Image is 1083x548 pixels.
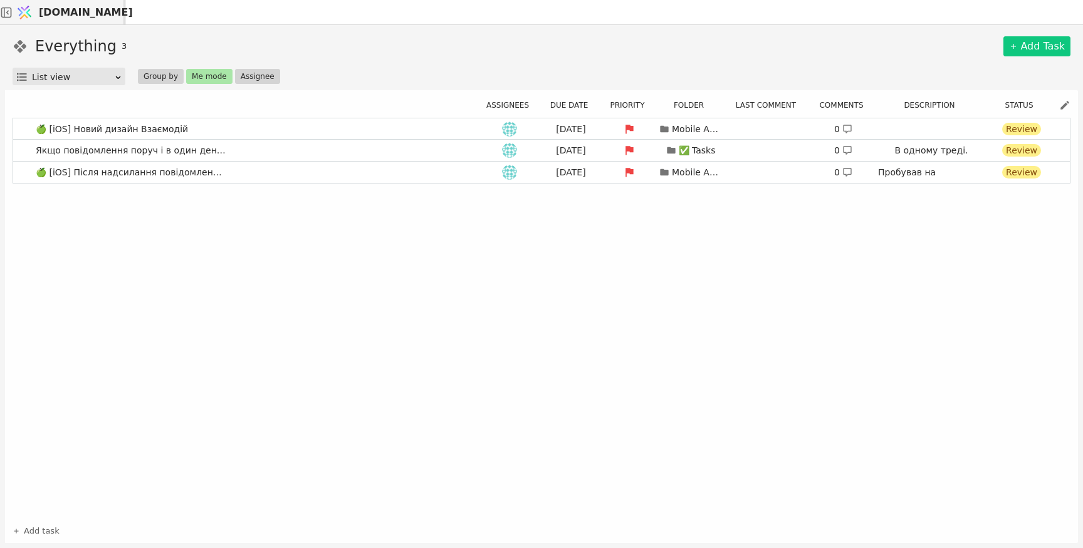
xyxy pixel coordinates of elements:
h1: Everything [35,35,117,58]
button: Me mode [186,69,233,84]
span: Add task [24,525,60,537]
button: Comments [815,98,874,113]
a: Add Task [1003,36,1070,56]
p: ✅ Tasks [679,144,716,157]
p: Пробував на [GEOGRAPHIC_DATA] [878,166,985,192]
button: Group by [138,69,184,84]
button: Assignees [483,98,540,113]
p: Mobile App To-Do [672,123,722,136]
button: Last comment [732,98,807,113]
span: 🍏 [iOS] Новий дизайн Взаємодій [31,120,193,138]
div: Review [1002,166,1041,178]
div: [DATE] [543,123,599,136]
img: ih [502,121,517,137]
img: ih [502,165,517,180]
button: Priority [606,98,656,113]
div: 0 [834,166,852,179]
img: Logo [15,1,34,24]
div: Status [991,98,1054,113]
span: 🍏 [iOS] Після надсилання повідомлення його не видно [31,163,231,182]
div: Review [1002,144,1041,157]
span: 3 [122,40,127,53]
div: Review [1002,123,1041,135]
p: В одному треді. [895,144,968,157]
p: Mobile App To-Do [672,166,722,179]
div: Description [880,98,986,113]
a: 🍏 [iOS] Новий дизайн Взаємодійih[DATE]Mobile App To-Do0 Review [13,118,1070,140]
button: Status [1001,98,1044,113]
button: Due date [547,98,600,113]
div: 0 [834,123,852,136]
button: Description [900,98,966,113]
div: Last comment [729,98,810,113]
div: [DATE] [543,166,599,179]
button: Folder [670,98,715,113]
a: Add task [13,525,60,537]
div: [DATE] [543,144,599,157]
span: [DOMAIN_NAME] [39,5,133,20]
span: Якщо повідомлення поруч і в один день то мають бути разом [31,142,231,160]
div: Due date [545,98,601,113]
div: 0 [834,144,852,157]
div: Folder [661,98,724,113]
img: ih [502,143,517,158]
div: Comments [815,98,875,113]
div: List view [32,68,114,86]
a: Якщо повідомлення поруч і в один день то мають бути разомih[DATE]✅ Tasks0 В одному треді.Review [13,140,1070,161]
button: Assignee [235,69,280,84]
a: 🍏 [iOS] Після надсилання повідомлення його не видноih[DATE]Mobile App To-Do0 Пробував на [GEOGRAP... [13,162,1070,183]
a: [DOMAIN_NAME] [13,1,125,24]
